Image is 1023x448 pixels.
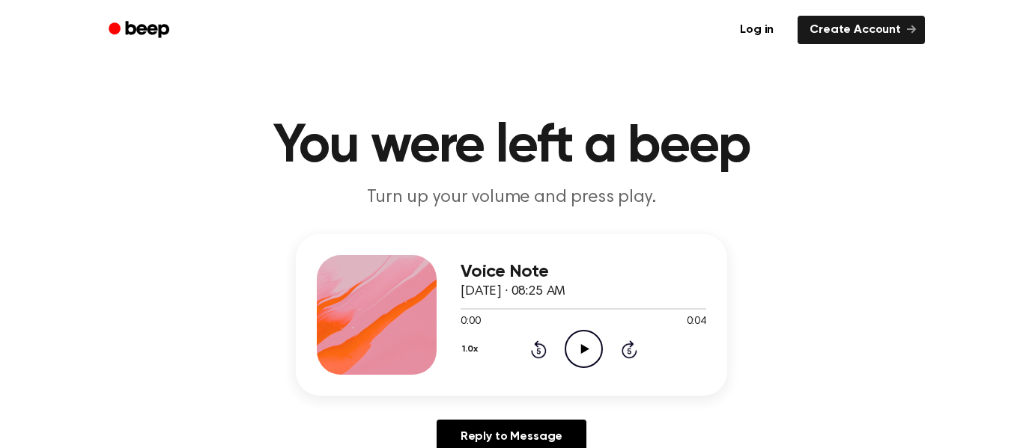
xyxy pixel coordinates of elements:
span: 0:04 [687,314,706,330]
h1: You were left a beep [128,120,895,174]
p: Turn up your volume and press play. [224,185,799,210]
a: Beep [98,16,183,45]
h3: Voice Note [461,262,706,282]
span: 0:00 [461,314,480,330]
button: 1.0x [461,337,483,362]
a: Create Account [798,16,925,44]
a: Log in [725,13,789,47]
span: [DATE] · 08:25 AM [461,285,565,298]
